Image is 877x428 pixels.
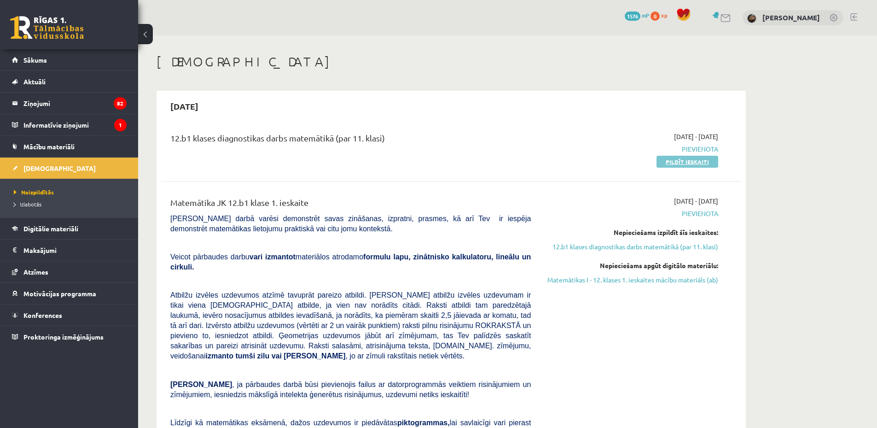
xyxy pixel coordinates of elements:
a: Konferences [12,305,127,326]
a: Digitālie materiāli [12,218,127,239]
a: Informatīvie ziņojumi1 [12,114,127,135]
b: piktogrammas, [397,419,450,427]
legend: Informatīvie ziņojumi [23,114,127,135]
legend: Maksājumi [23,240,127,261]
a: [PERSON_NAME] [762,13,820,22]
a: Mācību materiāli [12,136,127,157]
span: Izlabotās [14,200,41,208]
div: 12.b1 klases diagnostikas darbs matemātikā (par 11. klasi) [170,132,531,149]
a: Proktoringa izmēģinājums [12,326,127,347]
span: xp [661,12,667,19]
img: Sibilla Bielaja [747,14,756,23]
span: 1576 [625,12,640,21]
span: Mācību materiāli [23,142,75,151]
span: , ja pārbaudes darbā būsi pievienojis failus ar datorprogrammās veiktiem risinājumiem un zīmējumi... [170,381,531,399]
h2: [DATE] [161,95,208,117]
span: Konferences [23,311,62,319]
a: Matemātikas I - 12. klases 1. ieskaites mācību materiāls (ab) [545,275,718,285]
h1: [DEMOGRAPHIC_DATA] [157,54,746,70]
span: Digitālie materiāli [23,224,78,233]
span: [PERSON_NAME] [170,381,232,388]
a: Neizpildītās [14,188,129,196]
a: Motivācijas programma [12,283,127,304]
span: Aktuāli [23,77,46,86]
a: Maksājumi [12,240,127,261]
a: 12.b1 klases diagnostikas darbs matemātikā (par 11. klasi) [545,242,718,252]
span: Veicot pārbaudes darbu materiālos atrodamo [170,253,531,271]
span: Sākums [23,56,47,64]
span: [DATE] - [DATE] [674,132,718,141]
b: formulu lapu, zinātnisko kalkulatoru, lineālu un cirkuli. [170,253,531,271]
div: Nepieciešams izpildīt šīs ieskaites: [545,228,718,237]
a: Atzīmes [12,261,127,282]
i: 1 [114,119,127,131]
a: Sākums [12,49,127,70]
div: Nepieciešams apgūt digitālo materiālu: [545,261,718,270]
span: 0 [650,12,660,21]
b: vari izmantot [250,253,296,261]
a: 0 xp [650,12,672,19]
a: 1576 mP [625,12,649,19]
span: Proktoringa izmēģinājums [23,333,104,341]
span: [DATE] - [DATE] [674,196,718,206]
legend: Ziņojumi [23,93,127,114]
a: Aktuāli [12,71,127,92]
span: Motivācijas programma [23,289,96,298]
div: Matemātika JK 12.b1 klase 1. ieskaite [170,196,531,213]
a: Izlabotās [14,200,129,208]
b: izmanto [206,352,233,360]
span: Neizpildītās [14,188,54,196]
a: Rīgas 1. Tālmācības vidusskola [10,16,84,39]
span: Pievienota [545,144,718,154]
span: Atzīmes [23,268,48,276]
a: Ziņojumi82 [12,93,127,114]
span: [DEMOGRAPHIC_DATA] [23,164,96,172]
b: tumši zilu vai [PERSON_NAME] [235,352,345,360]
span: Atbilžu izvēles uzdevumos atzīmē tavuprāt pareizo atbildi. [PERSON_NAME] atbilžu izvēles uzdevuma... [170,291,531,360]
span: Pievienota [545,209,718,218]
span: mP [642,12,649,19]
a: [DEMOGRAPHIC_DATA] [12,158,127,179]
span: [PERSON_NAME] darbā varēsi demonstrēt savas zināšanas, izpratni, prasmes, kā arī Tev ir iespēja d... [170,215,531,233]
i: 82 [114,97,127,110]
a: Pildīt ieskaiti [656,156,718,168]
